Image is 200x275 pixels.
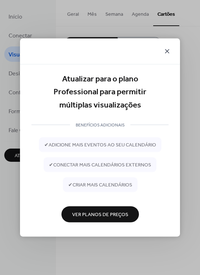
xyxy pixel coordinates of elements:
[61,206,139,222] button: Ver Planos de Preços
[72,211,128,219] span: Ver Planos de Preços
[44,141,156,149] span: ✔ adicione mais eventos ao seu calendário
[49,161,151,169] span: ✔ conectar mais calendários externos
[70,121,130,129] span: BENEFÍCIOS ADICIONAIS
[31,73,169,112] div: Atualizar para o plano Professional para permitir múltiplas visualizações
[68,181,132,189] span: ✔ criar mais calendários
